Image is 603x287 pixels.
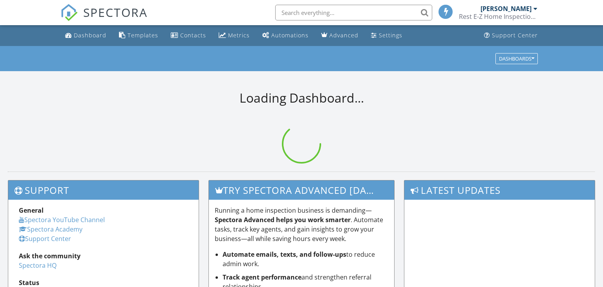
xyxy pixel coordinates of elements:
[116,28,161,43] a: Templates
[499,56,534,61] div: Dashboards
[215,215,351,224] strong: Spectora Advanced helps you work smarter
[259,28,312,43] a: Automations (Basic)
[62,28,110,43] a: Dashboard
[216,28,253,43] a: Metrics
[329,31,358,39] div: Advanced
[168,28,209,43] a: Contacts
[128,31,158,39] div: Templates
[481,28,541,43] a: Support Center
[318,28,362,43] a: Advanced
[271,31,309,39] div: Automations
[180,31,206,39] div: Contacts
[459,13,537,20] div: Rest E-Z Home Inspections
[379,31,402,39] div: Settings
[209,180,395,200] h3: Try spectora advanced [DATE]
[74,31,106,39] div: Dashboard
[495,53,538,64] button: Dashboards
[19,225,82,234] a: Spectora Academy
[83,4,148,20] span: SPECTORA
[19,206,44,215] strong: General
[60,11,148,27] a: SPECTORA
[223,250,389,269] li: to reduce admin work.
[215,206,389,243] p: Running a home inspection business is demanding— . Automate tasks, track key agents, and gain ins...
[275,5,432,20] input: Search everything...
[8,180,199,200] h3: Support
[404,180,595,200] h3: Latest Updates
[223,273,301,281] strong: Track agent performance
[60,4,78,21] img: The Best Home Inspection Software - Spectora
[19,261,57,270] a: Spectora HQ
[228,31,250,39] div: Metrics
[19,215,105,224] a: Spectora YouTube Channel
[492,31,538,39] div: Support Center
[223,250,346,259] strong: Automate emails, texts, and follow-ups
[19,251,188,261] div: Ask the community
[368,28,406,43] a: Settings
[481,5,532,13] div: [PERSON_NAME]
[19,234,71,243] a: Support Center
